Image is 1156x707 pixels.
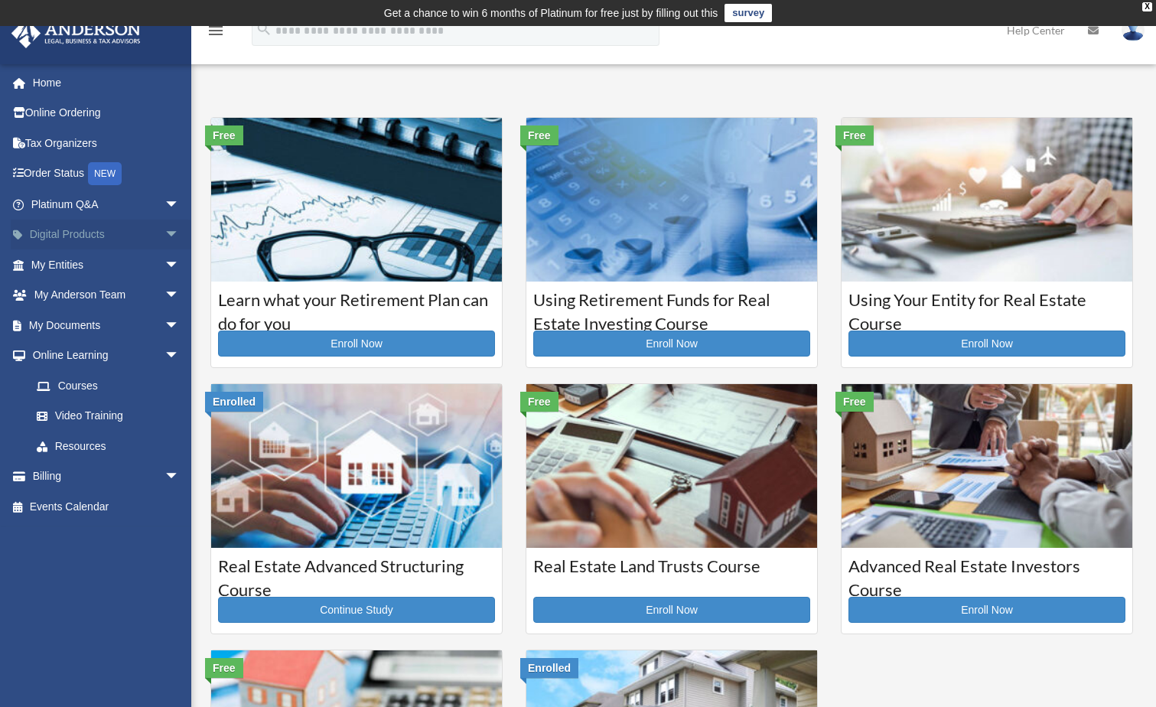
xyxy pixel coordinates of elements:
span: arrow_drop_down [164,461,195,493]
h3: Real Estate Advanced Structuring Course [218,555,495,593]
img: User Pic [1122,19,1145,41]
span: arrow_drop_down [164,220,195,251]
img: Anderson Advisors Platinum Portal [7,18,145,48]
span: arrow_drop_down [164,310,195,341]
a: My Entitiesarrow_drop_down [11,249,203,280]
h3: Advanced Real Estate Investors Course [848,555,1125,593]
a: Tax Organizers [11,128,203,158]
div: Free [520,392,558,412]
a: Enroll Now [848,331,1125,357]
h3: Real Estate Land Trusts Course [533,555,810,593]
div: Free [205,125,243,145]
div: NEW [88,162,122,185]
a: menu [207,27,225,40]
a: Enroll Now [533,331,810,357]
a: Courses [21,370,195,401]
a: survey [725,4,772,22]
a: Continue Study [218,597,495,623]
span: arrow_drop_down [164,340,195,372]
a: Enroll Now [218,331,495,357]
div: Free [205,658,243,678]
div: Enrolled [205,392,263,412]
h3: Using Retirement Funds for Real Estate Investing Course [533,288,810,327]
a: Video Training [21,401,203,432]
span: arrow_drop_down [164,249,195,281]
div: Get a chance to win 6 months of Platinum for free just by filling out this [384,4,718,22]
a: Home [11,67,203,98]
a: Events Calendar [11,491,203,522]
i: menu [207,21,225,40]
i: search [256,21,272,37]
a: Platinum Q&Aarrow_drop_down [11,189,203,220]
div: Enrolled [520,658,578,678]
a: Order StatusNEW [11,158,203,190]
a: Billingarrow_drop_down [11,461,203,492]
h3: Learn what your Retirement Plan can do for you [218,288,495,327]
div: Free [835,125,874,145]
span: arrow_drop_down [164,189,195,220]
a: Online Ordering [11,98,203,129]
a: Resources [21,431,203,461]
div: close [1142,2,1152,11]
span: arrow_drop_down [164,280,195,311]
div: Free [520,125,558,145]
a: Enroll Now [848,597,1125,623]
a: Online Learningarrow_drop_down [11,340,203,371]
a: Digital Productsarrow_drop_down [11,220,203,250]
div: Free [835,392,874,412]
a: Enroll Now [533,597,810,623]
h3: Using Your Entity for Real Estate Course [848,288,1125,327]
a: My Anderson Teamarrow_drop_down [11,280,203,311]
a: My Documentsarrow_drop_down [11,310,203,340]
